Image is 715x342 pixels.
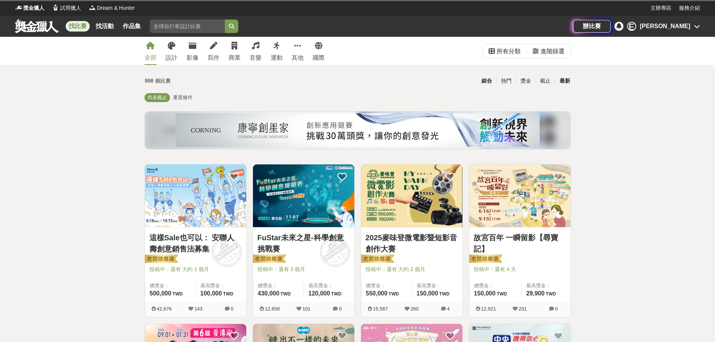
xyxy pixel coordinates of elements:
[417,290,438,297] span: 150,000
[200,290,222,297] span: 100,000
[257,265,350,273] span: 投稿中：還有 3 個月
[366,290,388,297] span: 550,000
[650,4,671,12] a: 主辦專區
[573,20,611,33] a: 辦比賽
[555,74,575,87] div: 最新
[166,53,178,62] div: 設計
[120,21,144,32] a: 作品集
[149,265,242,273] span: 投稿中：還有 大約 1 個月
[257,232,350,255] a: FuStar未來之星-科學創意挑戰賽
[303,306,311,312] span: 101
[313,37,325,65] a: 國際
[52,4,59,11] img: Logo
[546,291,556,297] span: TWD
[89,4,135,12] a: LogoDream & Hunter
[388,291,399,297] span: TWD
[150,290,172,297] span: 500,000
[271,37,283,65] a: 運動
[331,291,341,297] span: TWD
[231,306,233,312] span: 0
[150,282,191,289] span: 總獎金：
[439,291,449,297] span: TWD
[93,21,117,32] a: 找活動
[497,74,516,87] div: 熱門
[97,4,135,12] span: Dream & Hunter
[292,37,304,65] a: 其他
[148,95,167,100] span: 尚未截止
[468,254,502,265] img: 老闆娘嚴選
[145,74,286,87] div: 998 個比賽
[187,53,199,62] div: 影像
[251,254,286,265] img: 老闆娘嚴選
[477,74,497,87] div: 綜合
[143,254,178,265] img: 老闆娘嚴選
[15,4,44,12] a: Logo獎金獵人
[540,44,564,59] div: 進階篩選
[292,53,304,62] div: 其他
[469,164,570,227] img: Cover Image
[474,265,566,273] span: 投稿中：還有 4 天
[208,37,220,65] a: 寫作
[229,53,241,62] div: 商業
[258,290,280,297] span: 430,000
[89,4,96,11] img: Logo
[208,53,220,62] div: 寫作
[145,53,157,62] div: 全部
[145,37,157,65] a: 全部
[474,282,517,289] span: 總獎金：
[474,290,496,297] span: 150,000
[555,306,558,312] span: 0
[150,20,225,33] input: 全球自行車設計比賽
[526,290,545,297] span: 29,900
[497,44,521,59] div: 所有分類
[265,306,280,312] span: 12,658
[627,22,636,31] div: E
[366,265,458,273] span: 投稿中：還有 大約 2 個月
[361,164,462,227] img: Cover Image
[229,37,241,65] a: 商業
[280,291,291,297] span: TWD
[166,37,178,65] a: 設計
[157,306,172,312] span: 42,676
[149,232,242,255] a: 這樣Sale也可以： 安聯人壽創意銷售法募集
[200,282,242,289] span: 最高獎金：
[60,4,81,12] span: 試用獵人
[640,22,690,31] div: [PERSON_NAME]
[145,164,246,227] img: Cover Image
[526,282,566,289] span: 最高獎金：
[253,164,354,227] img: Cover Image
[52,4,81,12] a: Logo試用獵人
[187,37,199,65] a: 影像
[309,282,350,289] span: 最高獎金：
[250,53,262,62] div: 音樂
[23,4,44,12] span: 獎金獵人
[66,21,90,32] a: 找比賽
[411,306,419,312] span: 260
[339,306,342,312] span: 0
[516,74,536,87] div: 獎金
[366,232,458,255] a: 2025麥味登微電影暨短影音創作大賽
[172,291,182,297] span: TWD
[474,232,566,255] a: 故宮百年 一瞬留影【尋寶記】
[271,53,283,62] div: 運動
[417,282,458,289] span: 最高獎金：
[223,291,233,297] span: TWD
[176,113,540,147] img: 450e0687-a965-40c0-abf0-84084e733638.png
[313,53,325,62] div: 國際
[497,291,507,297] span: TWD
[250,37,262,65] a: 音樂
[258,282,299,289] span: 總獎金：
[373,306,388,312] span: 15,567
[173,95,193,100] span: 重置條件
[679,4,700,12] a: 服務介紹
[481,306,496,312] span: 12,921
[194,306,203,312] span: 143
[519,306,527,312] span: 231
[15,4,23,11] img: Logo
[536,74,555,87] div: 截止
